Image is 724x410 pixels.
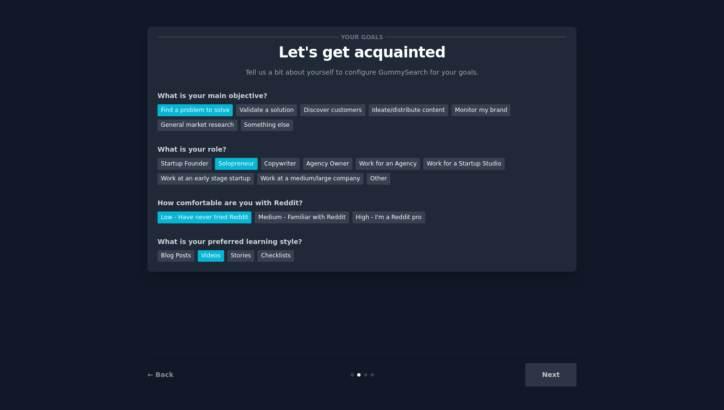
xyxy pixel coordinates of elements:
p: Tell us a bit about yourself to configure GummySearch for your goals. [241,67,483,78]
div: Validate a solution [236,104,297,116]
div: Work at an early stage startup [158,173,254,185]
div: Checklists [258,250,294,262]
div: What is your role? [158,144,566,155]
div: Work at a medium/large company [257,173,363,185]
span: Your goals [339,32,385,42]
div: Agency Owner [303,158,352,170]
div: Ideate/distribute content [369,104,448,116]
div: How comfortable are you with Reddit? [158,198,566,208]
p: Let's get acquainted [158,44,566,61]
div: Something else [241,120,293,132]
div: Startup Founder [158,158,212,170]
div: Low - Have never tried Reddit [158,211,251,223]
div: High - I'm a Reddit pro [352,211,425,223]
div: Blog Posts [158,250,194,262]
div: Work for a Startup Studio [423,158,504,170]
div: What is your main objective? [158,91,566,101]
div: Stories [227,250,254,262]
div: What is your preferred learning style? [158,237,566,247]
div: Medium - Familiar with Reddit [255,211,349,223]
div: General market research [158,120,238,132]
div: Solopreneur [215,158,257,170]
div: Other [367,173,390,185]
div: Copywriter [261,158,300,170]
a: ← Back [147,371,173,378]
div: Discover customers [300,104,365,116]
div: Work for an Agency [356,158,420,170]
div: Monitor my brand [452,104,510,116]
div: Videos [198,250,224,262]
div: Find a problem to solve [158,104,233,116]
